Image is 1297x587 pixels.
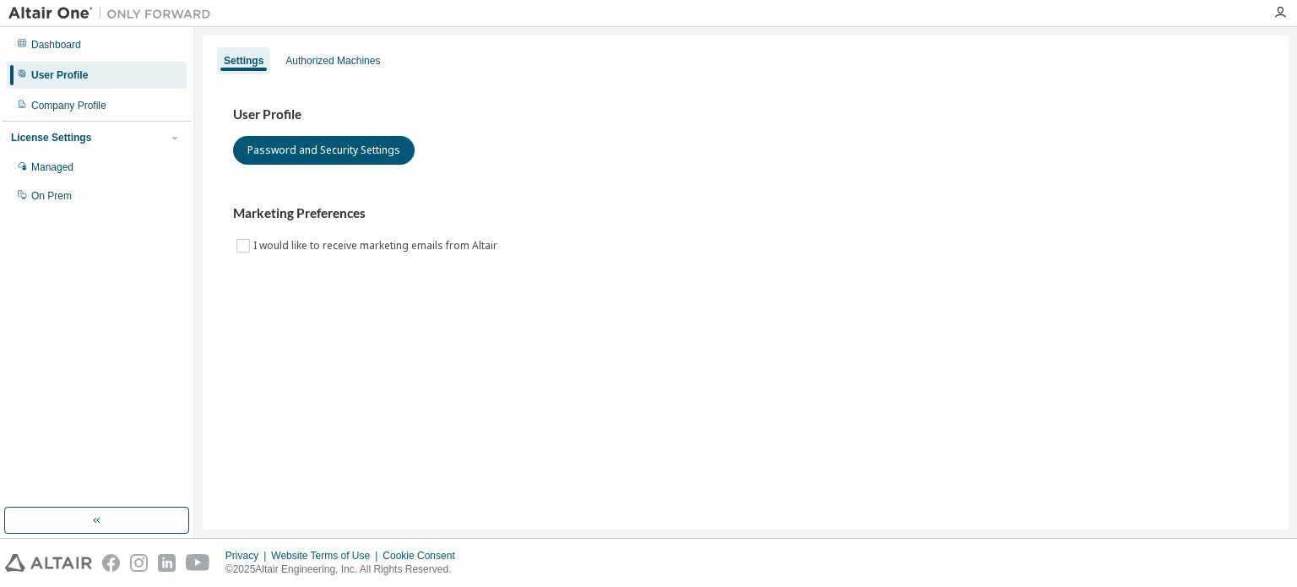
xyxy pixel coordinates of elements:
[285,54,380,68] div: Authorized Machines
[233,205,1258,222] h3: Marketing Preferences
[224,54,263,68] div: Settings
[31,160,73,174] div: Managed
[253,236,501,256] label: I would like to receive marketing emails from Altair
[233,136,415,165] button: Password and Security Settings
[31,38,81,52] div: Dashboard
[158,554,176,572] img: linkedin.svg
[11,131,91,144] div: License Settings
[186,554,210,572] img: youtube.svg
[233,106,1258,123] h3: User Profile
[102,554,120,572] img: facebook.svg
[225,563,465,577] p: © 2025 Altair Engineering, Inc. All Rights Reserved.
[383,549,464,563] div: Cookie Consent
[225,549,271,563] div: Privacy
[271,549,383,563] div: Website Terms of Use
[5,554,92,572] img: altair_logo.svg
[31,189,72,203] div: On Prem
[130,554,148,572] img: instagram.svg
[31,68,88,82] div: User Profile
[31,99,106,112] div: Company Profile
[8,5,220,22] img: Altair One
